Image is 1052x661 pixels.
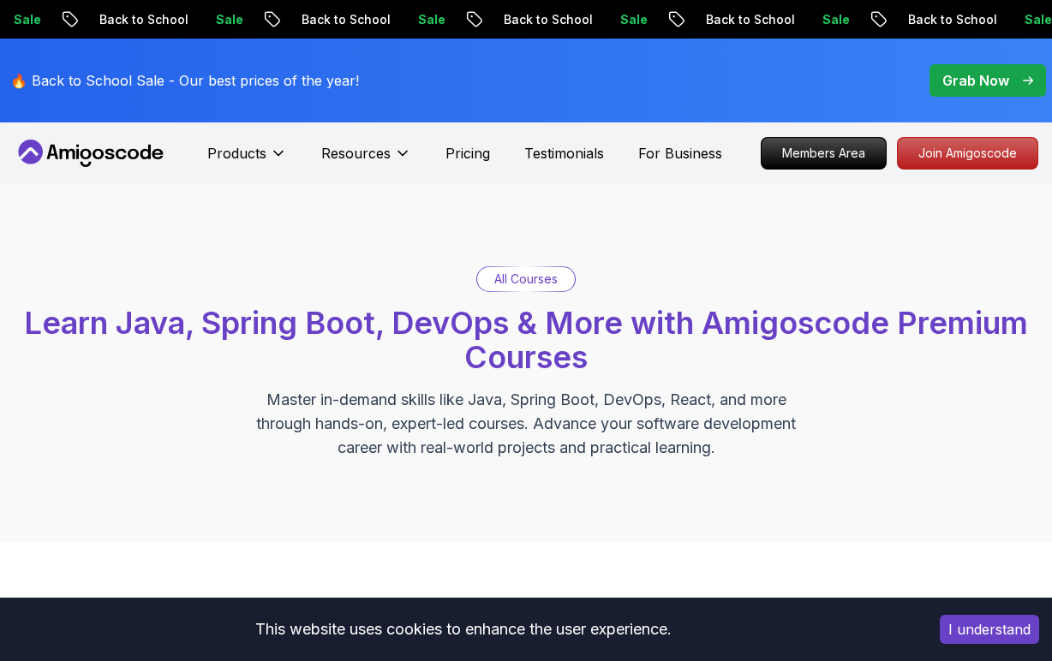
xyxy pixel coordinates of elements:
a: Join Amigoscode [897,137,1038,170]
a: Pricing [445,143,490,164]
p: All Courses [494,271,558,288]
p: Back to School [503,11,619,28]
p: Join Amigoscode [898,138,1037,169]
p: Master in-demand skills like Java, Spring Boot, DevOps, React, and more through hands-on, expert-... [238,388,814,460]
button: Accept cookies [940,615,1039,644]
p: Back to School [99,11,215,28]
p: Grab Now [942,70,1009,91]
p: Sale [13,11,68,28]
p: Sale [619,11,674,28]
p: Back to School [907,11,1024,28]
p: Back to School [705,11,822,28]
p: Resources [321,143,391,164]
a: Members Area [761,137,887,170]
p: 🔥 Back to School Sale - Our best prices of the year! [10,70,359,91]
p: Sale [822,11,876,28]
p: Sale [417,11,472,28]
p: Products [207,143,266,164]
div: This website uses cookies to enhance the user experience. [13,610,914,648]
span: Learn Java, Spring Boot, DevOps & More with Amigoscode Premium Courses [24,304,1028,376]
p: Members Area [762,138,886,169]
button: Products [207,143,287,177]
p: Sale [215,11,270,28]
p: Back to School [301,11,417,28]
a: For Business [638,143,722,164]
a: Testimonials [524,143,604,164]
button: Resources [321,143,411,177]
